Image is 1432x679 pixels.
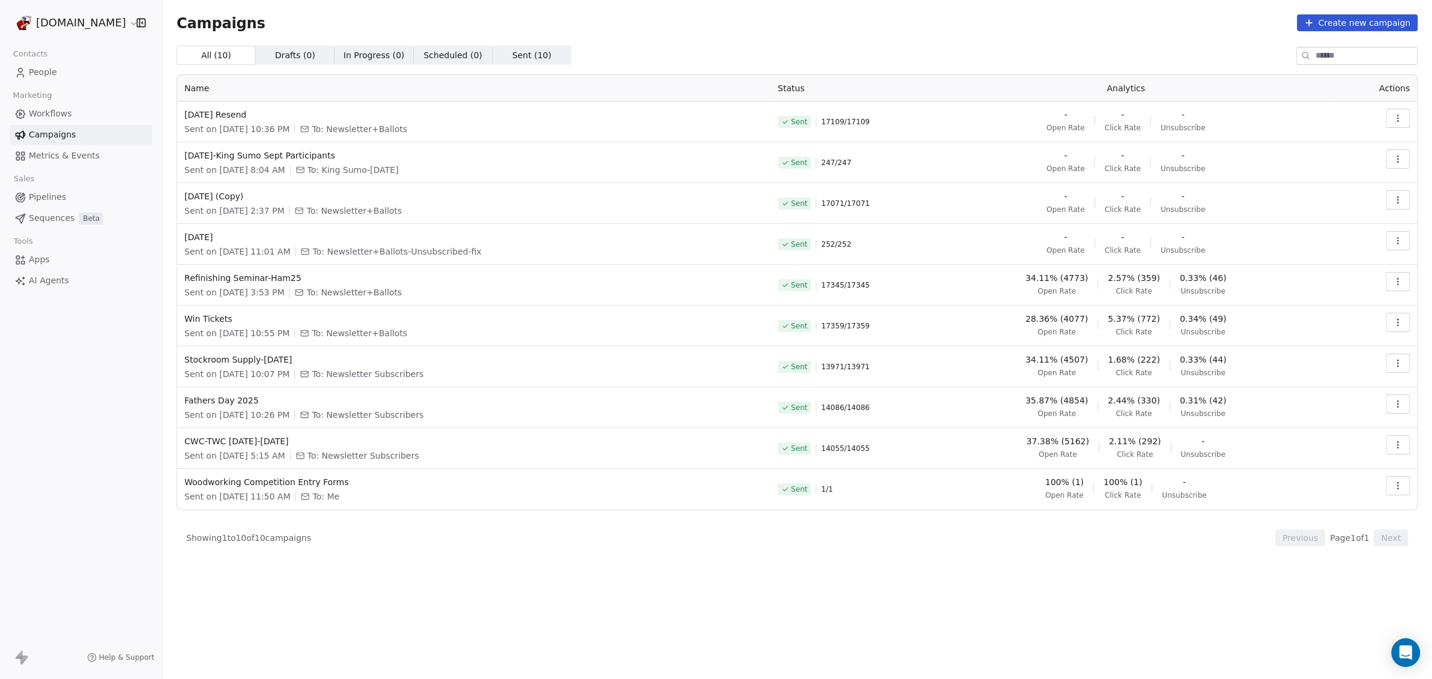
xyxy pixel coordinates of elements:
[184,149,763,161] span: [DATE]-King Sumo Sept Participants
[1182,149,1185,161] span: -
[791,403,807,412] span: Sent
[821,240,851,249] span: 252 / 252
[184,109,763,121] span: [DATE] Resend
[512,49,551,62] span: Sent ( 10 )
[821,280,870,290] span: 17345 / 17345
[791,199,807,208] span: Sent
[312,490,339,502] span: To: Me
[1160,205,1205,214] span: Unsubscribe
[29,107,72,120] span: Workflows
[1037,409,1076,418] span: Open Rate
[1025,354,1088,366] span: 34.11% (4507)
[1037,286,1076,296] span: Open Rate
[184,231,763,243] span: [DATE]
[29,253,50,266] span: Apps
[1064,109,1067,121] span: -
[184,394,763,406] span: Fathers Day 2025
[1180,394,1227,406] span: 0.31% (42)
[1180,272,1227,284] span: 0.33% (46)
[1039,450,1077,459] span: Open Rate
[184,123,290,135] span: Sent on [DATE] 10:36 PM
[186,532,311,544] span: Showing 1 to 10 of 10 campaigns
[791,321,807,331] span: Sent
[1064,190,1067,202] span: -
[8,45,53,63] span: Contacts
[1121,190,1124,202] span: -
[312,246,481,258] span: To: Newsletter+Ballots-Unsubscribed-fix
[771,75,921,101] th: Status
[8,170,40,188] span: Sales
[1108,394,1160,406] span: 2.44% (330)
[306,205,402,217] span: To: Newsletter+Ballots
[1116,409,1152,418] span: Click Rate
[8,86,57,104] span: Marketing
[1275,530,1325,546] button: Previous
[1105,490,1141,500] span: Click Rate
[1037,368,1076,378] span: Open Rate
[1045,490,1084,500] span: Open Rate
[791,117,807,127] span: Sent
[1160,164,1205,174] span: Unsubscribe
[10,125,152,145] a: Campaigns
[1121,149,1124,161] span: -
[821,321,870,331] span: 17359 / 17359
[1181,327,1225,337] span: Unsubscribe
[1181,368,1225,378] span: Unsubscribe
[791,240,807,249] span: Sent
[1160,246,1205,255] span: Unsubscribe
[8,232,38,250] span: Tools
[1103,476,1142,488] span: 100% (1)
[1105,205,1141,214] span: Click Rate
[29,191,66,204] span: Pipelines
[29,274,69,287] span: AI Agents
[10,104,152,124] a: Workflows
[184,327,290,339] span: Sent on [DATE] 10:55 PM
[184,435,763,447] span: CWC-TWC [DATE]-[DATE]
[184,490,290,502] span: Sent on [DATE] 11:50 AM
[1183,476,1186,488] span: -
[10,271,152,291] a: AI Agents
[821,362,870,372] span: 13971 / 13971
[791,280,807,290] span: Sent
[1046,205,1085,214] span: Open Rate
[791,484,807,494] span: Sent
[29,149,100,162] span: Metrics & Events
[1105,246,1141,255] span: Click Rate
[10,187,152,207] a: Pipelines
[79,213,103,225] span: Beta
[14,13,128,33] button: [DOMAIN_NAME]
[275,49,315,62] span: Drafts ( 0 )
[821,158,851,167] span: 247 / 247
[1064,231,1067,243] span: -
[1121,231,1124,243] span: -
[312,327,407,339] span: To: Newsletter+Ballots
[1046,164,1085,174] span: Open Rate
[821,444,870,453] span: 14055 / 14055
[1297,14,1418,31] button: Create new campaign
[1025,313,1088,325] span: 28.36% (4077)
[184,354,763,366] span: Stockroom Supply-[DATE]
[312,409,423,421] span: To: Newsletter Subscribers
[1108,272,1160,284] span: 2.57% (359)
[1046,123,1085,133] span: Open Rate
[17,16,31,30] img: logomanalone.png
[87,653,154,662] a: Help & Support
[821,199,870,208] span: 17071 / 17071
[29,66,57,79] span: People
[1116,368,1152,378] span: Click Rate
[10,146,152,166] a: Metrics & Events
[29,212,74,225] span: Sequences
[1027,435,1089,447] span: 37.38% (5162)
[1160,123,1205,133] span: Unsubscribe
[1037,327,1076,337] span: Open Rate
[177,75,771,101] th: Name
[312,368,423,380] span: To: Newsletter Subscribers
[184,409,290,421] span: Sent on [DATE] 10:26 PM
[1181,286,1225,296] span: Unsubscribe
[29,128,76,141] span: Campaigns
[1108,313,1160,325] span: 5.37% (772)
[36,15,126,31] span: [DOMAIN_NAME]
[1117,450,1153,459] span: Click Rate
[1116,286,1152,296] span: Click Rate
[821,117,870,127] span: 17109 / 17109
